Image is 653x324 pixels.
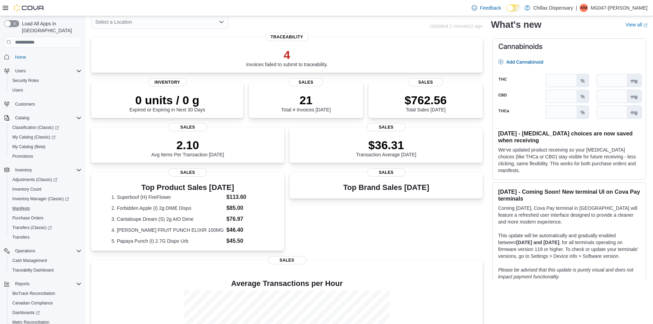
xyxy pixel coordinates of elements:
a: BioTrack Reconciliation [10,289,58,298]
span: Customers [15,101,35,107]
span: Purchase Orders [12,215,44,221]
button: Inventory [1,165,84,175]
p: $762.56 [404,93,447,107]
a: Inventory Manager (Classic) [7,194,84,204]
a: Cash Management [10,256,50,265]
span: MM [580,4,587,12]
span: Sales [169,168,207,177]
span: Inventory Count [10,185,82,193]
dd: $45.50 [227,237,264,245]
span: Transfers (Classic) [12,225,52,230]
p: 21 [281,93,330,107]
a: Feedback [469,1,504,15]
span: Sales [367,123,406,131]
p: 4 [246,48,328,62]
dt: 5. Papaya Punch (I) 2.7G Dispo Urb [111,238,223,244]
a: Customers [12,100,38,108]
a: Adjustments (Classic) [10,176,60,184]
button: Users [1,66,84,76]
a: My Catalog (Classic) [10,133,58,141]
span: Purchase Orders [10,214,82,222]
div: Total # Invoices [DATE] [281,93,330,112]
a: My Catalog (Beta) [10,143,48,151]
p: 0 units / 0 g [130,93,205,107]
span: Home [12,52,82,61]
a: Dashboards [10,309,43,317]
span: Cash Management [12,258,47,263]
p: This update will be automatically and gradually enabled between , for all terminals operating on ... [498,232,640,260]
span: My Catalog (Classic) [10,133,82,141]
span: Traceabilty Dashboard [10,266,82,274]
input: Dark Mode [507,4,521,12]
span: Inventory Manager (Classic) [10,195,82,203]
button: Canadian Compliance [7,298,84,308]
span: Users [10,86,82,94]
button: Users [7,85,84,95]
strong: [DATE] and [DATE] [516,240,559,245]
a: View allExternal link [626,22,648,27]
a: Dashboards [7,308,84,317]
span: Transfers [12,235,29,240]
span: Catalog [15,115,29,121]
span: My Catalog (Classic) [12,134,56,140]
p: $36.31 [356,138,416,152]
p: Chillax Dispensary [533,4,573,12]
h4: Average Transactions per Hour [97,279,477,288]
span: My Catalog (Beta) [10,143,82,151]
dt: 1. Superboof (H) FireFlower [111,194,223,201]
span: Security Roles [12,78,39,83]
a: Promotions [10,152,36,160]
span: Sales [268,256,306,264]
span: Feedback [480,4,501,11]
h3: Top Product Sales [DATE] [111,183,264,192]
span: Inventory Count [12,187,41,192]
dd: $113.60 [227,193,264,201]
span: Promotions [10,152,82,160]
div: Total Sales [DATE] [404,93,447,112]
a: Classification (Classic) [10,123,62,132]
span: Classification (Classic) [10,123,82,132]
button: Promotions [7,152,84,161]
a: Adjustments (Classic) [7,175,84,184]
button: Inventory [12,166,35,174]
span: Dashboards [12,310,40,315]
button: Open list of options [219,19,224,25]
span: Sales [409,78,443,86]
span: Adjustments (Classic) [10,176,82,184]
span: Sales [367,168,406,177]
div: MG047-Maya Espinoza [580,4,588,12]
a: Users [10,86,26,94]
button: Operations [1,246,84,256]
dd: $85.00 [227,204,264,212]
span: Inventory [15,167,32,173]
a: Transfers (Classic) [7,223,84,232]
button: Transfers [7,232,84,242]
dt: 2. Forbidden Apple (I) 2g DIME Dispo [111,205,223,212]
span: Inventory [148,78,186,86]
button: Home [1,52,84,62]
p: | [576,4,577,12]
dt: 4. [PERSON_NAME] FRUIT PUNCH ELIXIR 100MG [111,227,223,233]
h3: [DATE] - Coming Soon! New terminal UI on Cova Pay terminals [498,188,640,202]
a: Classification (Classic) [7,123,84,132]
div: Transaction Average [DATE] [356,138,416,157]
span: Dashboards [10,309,82,317]
span: Catalog [12,114,82,122]
a: Inventory Count [10,185,44,193]
button: Operations [12,247,38,255]
a: Purchase Orders [10,214,46,222]
span: Operations [12,247,82,255]
span: Traceability [265,33,309,41]
span: Reports [12,280,82,288]
a: Transfers [10,233,32,241]
button: Manifests [7,204,84,213]
dd: $46.40 [227,226,264,234]
button: Reports [12,280,32,288]
span: Customers [12,100,82,108]
button: My Catalog (Beta) [7,142,84,152]
span: Reports [15,281,29,287]
button: Reports [1,279,84,289]
a: Canadian Compliance [10,299,56,307]
p: MG047-[PERSON_NAME] [591,4,648,12]
a: Transfers (Classic) [10,224,55,232]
